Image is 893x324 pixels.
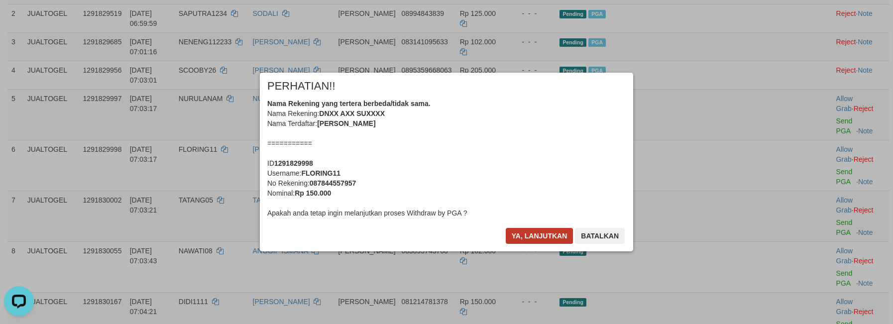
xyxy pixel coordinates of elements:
[274,159,313,167] b: 1291829998
[267,99,626,218] div: Nama Rekening: Nama Terdaftar: =========== ID Username: No Rekening: Nominal: Apakah anda tetap i...
[319,109,385,117] b: DNXX AXX SUXXXX
[575,228,625,244] button: Batalkan
[317,119,375,127] b: [PERSON_NAME]
[4,4,34,34] button: Open LiveChat chat widget
[267,81,335,91] span: PERHATIAN!!
[506,228,573,244] button: Ya, lanjutkan
[301,169,340,177] b: FLORING11
[267,100,431,108] b: Nama Rekening yang tertera berbeda/tidak sama.
[295,189,331,197] b: Rp 150.000
[310,179,356,187] b: 087844557957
